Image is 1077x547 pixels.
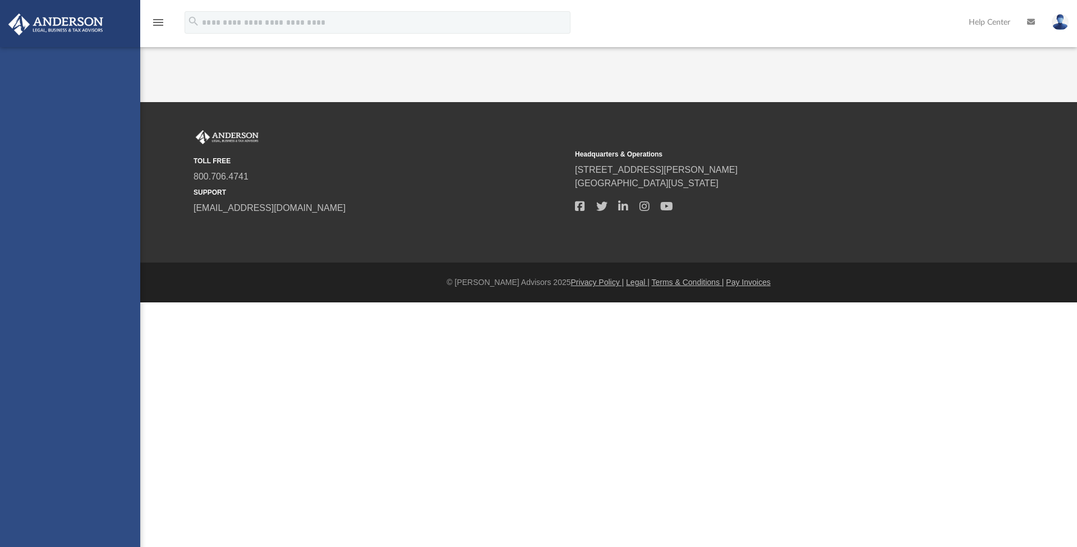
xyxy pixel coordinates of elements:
[194,130,261,145] img: Anderson Advisors Platinum Portal
[726,278,770,287] a: Pay Invoices
[575,178,719,188] a: [GEOGRAPHIC_DATA][US_STATE]
[5,13,107,35] img: Anderson Advisors Platinum Portal
[194,187,567,197] small: SUPPORT
[194,203,346,213] a: [EMAIL_ADDRESS][DOMAIN_NAME]
[652,278,724,287] a: Terms & Conditions |
[187,15,200,27] i: search
[151,16,165,29] i: menu
[575,149,949,159] small: Headquarters & Operations
[140,277,1077,288] div: © [PERSON_NAME] Advisors 2025
[575,165,738,174] a: [STREET_ADDRESS][PERSON_NAME]
[194,156,567,166] small: TOLL FREE
[151,21,165,29] a: menu
[571,278,624,287] a: Privacy Policy |
[1052,14,1069,30] img: User Pic
[194,172,248,181] a: 800.706.4741
[626,278,650,287] a: Legal |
